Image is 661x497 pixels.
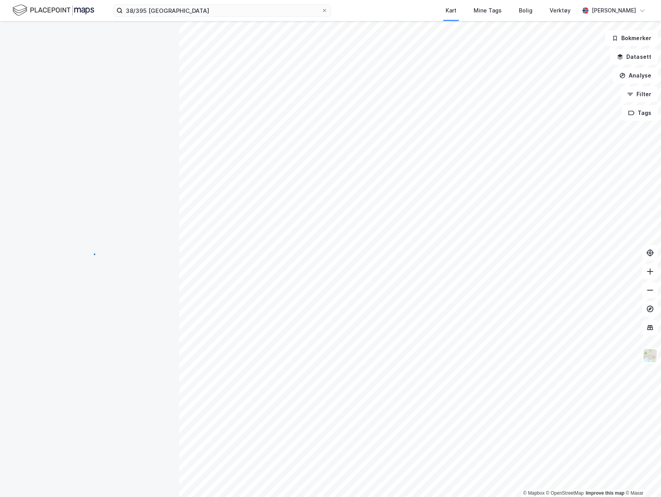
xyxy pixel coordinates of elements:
[622,105,658,121] button: Tags
[546,490,584,496] a: OpenStreetMap
[613,68,658,83] button: Analyse
[446,6,457,15] div: Kart
[622,460,661,497] iframe: Chat Widget
[643,348,657,363] img: Z
[123,5,321,16] input: Søk på adresse, matrikkel, gårdeiere, leietakere eller personer
[610,49,658,65] button: Datasett
[620,86,658,102] button: Filter
[523,490,545,496] a: Mapbox
[519,6,532,15] div: Bolig
[605,30,658,46] button: Bokmerker
[586,490,624,496] a: Improve this map
[474,6,502,15] div: Mine Tags
[592,6,636,15] div: [PERSON_NAME]
[83,248,96,261] img: spinner.a6d8c91a73a9ac5275cf975e30b51cfb.svg
[550,6,571,15] div: Verktøy
[12,4,94,17] img: logo.f888ab2527a4732fd821a326f86c7f29.svg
